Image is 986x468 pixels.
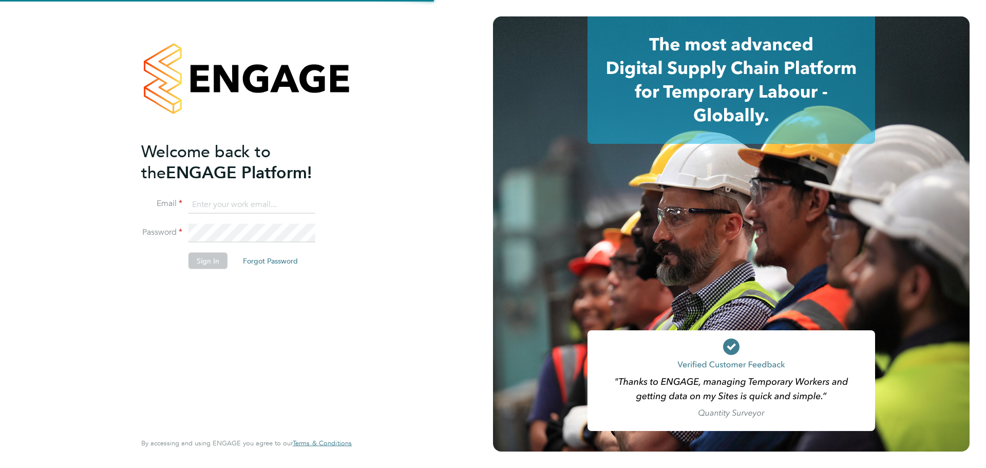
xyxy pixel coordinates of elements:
button: Forgot Password [235,253,306,269]
button: Sign In [188,253,227,269]
h2: ENGAGE Platform! [141,141,342,183]
label: Email [141,198,182,209]
span: Welcome back to the [141,141,271,182]
span: Terms & Conditions [293,439,352,447]
a: Terms & Conditions [293,439,352,447]
input: Enter your work email... [188,195,315,214]
label: Password [141,227,182,238]
span: By accessing and using ENGAGE you agree to our [141,439,352,447]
